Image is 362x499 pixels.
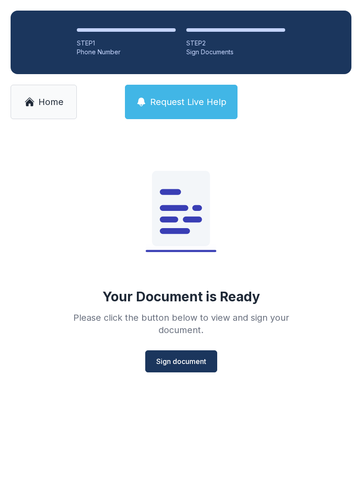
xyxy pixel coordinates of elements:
[186,48,285,56] div: Sign Documents
[186,39,285,48] div: STEP 2
[156,356,206,367] span: Sign document
[77,48,176,56] div: Phone Number
[54,311,308,336] div: Please click the button below to view and sign your document.
[77,39,176,48] div: STEP 1
[150,96,226,108] span: Request Live Help
[38,96,64,108] span: Home
[102,289,260,304] div: Your Document is Ready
